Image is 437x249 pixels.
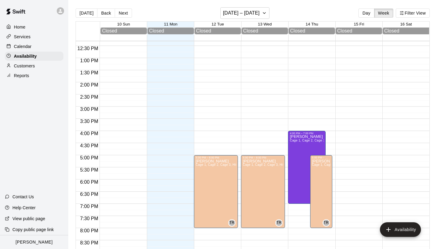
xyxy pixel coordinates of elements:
div: 5:00 PM – 8:00 PM [243,156,283,159]
button: add [380,222,421,237]
span: Cage 1, Cage 2, Cage 3, HitTrax [290,139,337,142]
a: Reports [5,71,63,80]
span: 5:30 PM [79,167,100,172]
span: 1:30 PM [79,70,100,75]
button: Day [358,9,374,18]
span: 6:00 PM [79,179,100,185]
span: 12:30 PM [76,46,100,51]
div: Tony Reyes [275,219,283,227]
p: Reports [14,73,29,79]
div: Closed [384,28,428,34]
p: Contact Us [12,194,34,200]
button: 12 Tue [212,22,224,26]
div: Closed [149,28,192,34]
div: Tony Reyes [323,219,330,227]
button: 10 Sun [117,22,130,26]
span: TR [229,220,235,226]
span: Cage 1, Cage 2, Cage 3, HitTrax [243,163,290,166]
span: 1:00 PM [79,58,100,63]
div: Closed [102,28,145,34]
p: Services [14,34,31,40]
div: Closed [337,28,381,34]
div: 4:00 PM – 7:00 PM [290,132,324,135]
button: 11 Mon [164,22,177,26]
span: 5:00 PM [79,155,100,160]
span: 3:00 PM [79,107,100,112]
div: 5:00 PM – 8:00 PM: Available [194,155,238,228]
span: 7:30 PM [79,216,100,221]
a: Customers [5,61,63,70]
h6: [DATE] – [DATE] [223,9,260,17]
span: 2:00 PM [79,82,100,87]
span: TR [324,220,329,226]
span: TR [276,220,282,226]
div: Closed [290,28,334,34]
div: Closed [196,28,239,34]
span: 8:30 PM [79,240,100,245]
span: 6:30 PM [79,192,100,197]
a: Services [5,32,63,41]
a: Home [5,22,63,32]
span: 4:00 PM [79,131,100,136]
div: 5:00 PM – 8:00 PM: Available [241,155,285,228]
span: Cage 1, Cage 2, Cage 3, HitTrax [312,163,359,166]
a: Calendar [5,42,63,51]
div: 5:00 PM – 8:00 PM [312,156,330,159]
span: 4:30 PM [79,143,100,148]
a: Availability [5,52,63,61]
button: Back [97,9,115,18]
div: 5:00 PM – 8:00 PM: Available [310,155,332,228]
button: 13 Wed [258,22,272,26]
span: 7:00 PM [79,204,100,209]
button: Week [374,9,393,18]
div: Closed [243,28,286,34]
span: 3:30 PM [79,119,100,124]
p: Calendar [14,43,32,49]
p: Copy public page link [12,227,54,233]
button: 15 Fri [354,22,364,26]
div: Tony Reyes [228,219,235,227]
button: 14 Thu [306,22,318,26]
span: 8:00 PM [79,228,100,233]
button: [DATE] – [DATE] [220,7,270,19]
button: [DATE] [76,9,97,18]
p: Availability [14,53,37,59]
p: Help Center [12,205,36,211]
p: Customers [14,63,35,69]
p: Home [14,24,25,30]
div: 4:00 PM – 7:00 PM: Available [288,131,325,204]
p: [PERSON_NAME] [15,239,53,245]
span: 2:30 PM [79,94,100,100]
span: Cage 1, Cage 2, Cage 3, HitTrax [196,163,243,166]
button: 16 Sat [400,22,412,26]
button: Next [115,9,132,18]
div: 5:00 PM – 8:00 PM [196,156,236,159]
button: Filter View [396,9,430,18]
p: View public page [12,216,45,222]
